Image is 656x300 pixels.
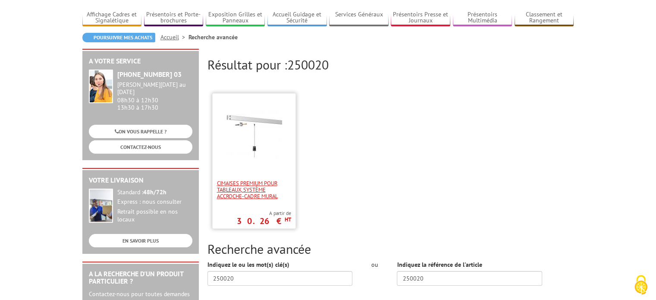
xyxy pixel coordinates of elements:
[117,208,192,224] div: Retrait possible en nos locaux
[226,107,282,163] img: Cimaises PREMIUM pour tableaux, système accroche-cadre mural
[160,33,188,41] a: Accueil
[89,177,192,184] h2: Votre livraison
[89,125,192,138] a: ON VOUS RAPPELLE ?
[117,189,192,196] div: Standard :
[626,271,656,300] button: Cookies (fenêtre modale)
[117,81,192,96] div: [PERSON_NAME][DATE] au [DATE]
[630,274,652,296] img: Cookies (fenêtre modale)
[82,33,155,42] a: Poursuivre mes achats
[144,11,204,25] a: Présentoirs et Porte-brochures
[213,180,295,199] a: Cimaises PREMIUM pour tableaux, système accroche-cadre mural
[89,189,113,223] img: widget-livraison.jpg
[89,270,192,285] h2: A la recherche d'un produit particulier ?
[82,11,142,25] a: Affichage Cadres et Signalétique
[329,11,389,25] a: Services Généraux
[143,188,166,196] strong: 48h/72h
[237,210,291,217] span: A partir de
[397,260,482,269] label: Indiquez la référence de l'article
[89,69,113,103] img: widget-service.jpg
[89,57,192,65] h2: A votre service
[515,11,574,25] a: Classement et Rangement
[453,11,512,25] a: Présentoirs Multimédia
[89,234,192,247] a: EN SAVOIR PLUS
[89,140,192,154] a: CONTACTEZ-NOUS
[365,260,384,269] div: ou
[117,81,192,111] div: 08h30 à 12h30 13h30 à 17h30
[206,11,265,25] a: Exposition Grilles et Panneaux
[117,70,182,79] strong: [PHONE_NUMBER] 03
[207,260,289,269] label: Indiquez le ou les mot(s) clé(s)
[285,216,291,223] sup: HT
[287,56,329,73] span: 250020
[207,57,574,72] h2: Résultat pour :
[267,11,327,25] a: Accueil Guidage et Sécurité
[237,218,291,224] p: 30.26 €
[217,180,291,199] span: Cimaises PREMIUM pour tableaux, système accroche-cadre mural
[117,198,192,206] div: Express : nous consulter
[188,33,238,41] li: Recherche avancée
[207,242,574,256] h2: Recherche avancée
[391,11,450,25] a: Présentoirs Presse et Journaux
